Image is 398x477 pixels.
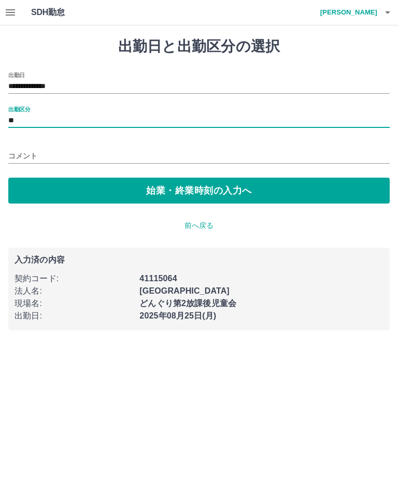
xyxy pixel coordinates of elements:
[15,310,133,322] p: 出勤日 :
[8,71,25,79] label: 出勤日
[15,256,383,264] p: 入力済の内容
[15,285,133,297] p: 法人名 :
[139,286,230,295] b: [GEOGRAPHIC_DATA]
[8,178,390,204] button: 始業・終業時刻の入力へ
[139,274,177,283] b: 41115064
[8,38,390,55] h1: 出勤日と出勤区分の選択
[139,311,216,320] b: 2025年08月25日(月)
[8,220,390,231] p: 前へ戻る
[8,105,30,113] label: 出勤区分
[15,272,133,285] p: 契約コード :
[15,297,133,310] p: 現場名 :
[139,299,236,308] b: どんぐり第2放課後児童会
